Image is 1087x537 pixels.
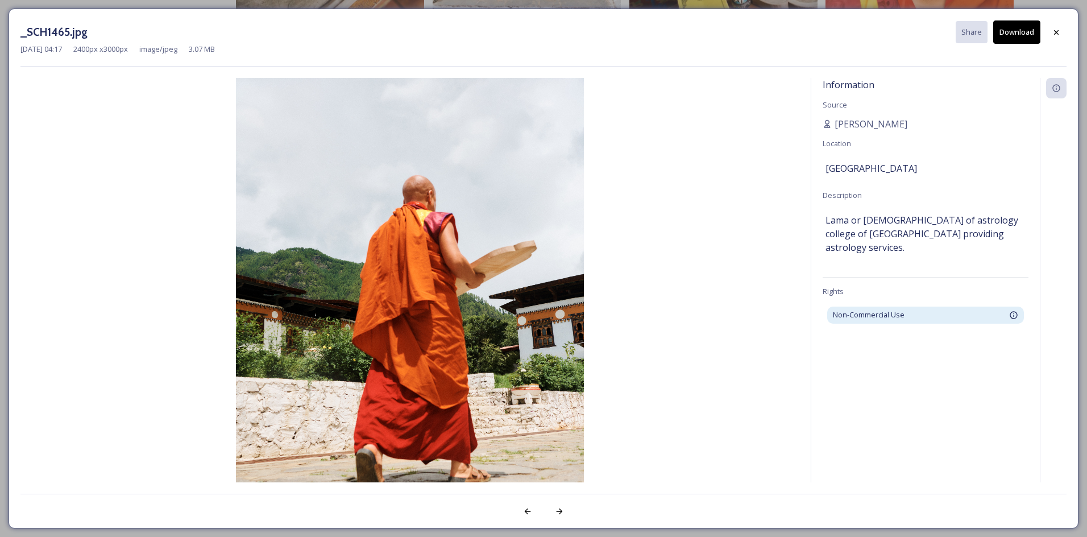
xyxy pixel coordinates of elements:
[823,79,874,91] span: Information
[835,117,907,131] span: [PERSON_NAME]
[823,100,847,110] span: Source
[823,138,851,148] span: Location
[993,20,1040,44] button: Download
[825,162,917,175] span: [GEOGRAPHIC_DATA]
[833,309,905,320] span: Non-Commercial Use
[956,21,988,43] button: Share
[823,190,862,200] span: Description
[823,286,844,296] span: Rights
[189,44,215,55] span: 3.07 MB
[139,44,177,55] span: image/jpeg
[73,44,128,55] span: 2400 px x 3000 px
[20,78,799,513] img: _SCH1465.jpg
[825,213,1026,254] span: Lama or [DEMOGRAPHIC_DATA] of astrology college of [GEOGRAPHIC_DATA] providing astrology services.
[20,44,62,55] span: [DATE] 04:17
[20,24,88,40] h3: _SCH1465.jpg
